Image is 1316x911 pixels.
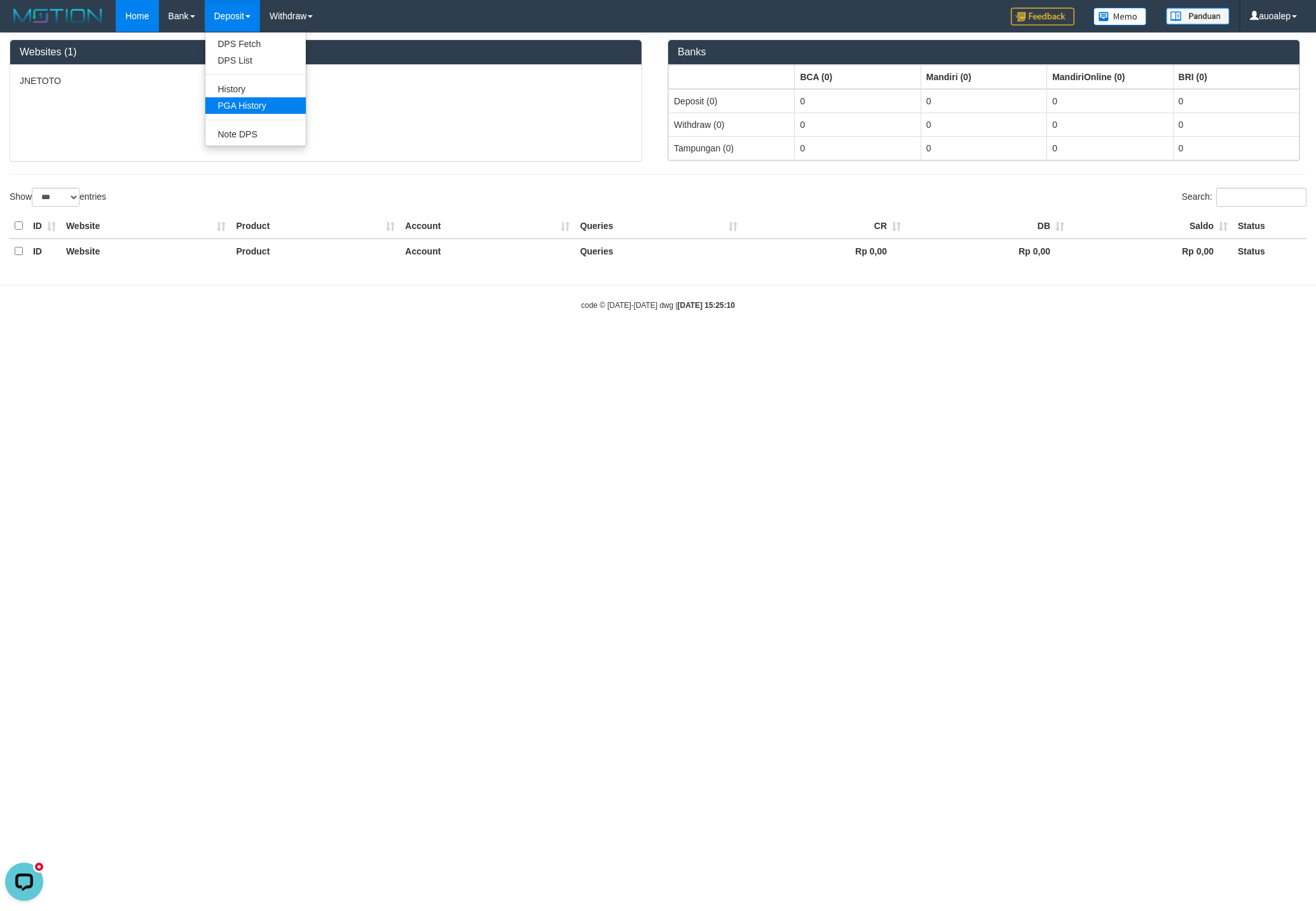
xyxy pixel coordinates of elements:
td: 0 [921,136,1046,160]
th: Group: activate to sort column ascending [1173,65,1299,89]
td: Tampungan (0) [669,136,795,160]
th: Website [61,214,231,239]
td: 0 [1173,89,1299,113]
strong: [DATE] 15:25:10 [678,301,735,310]
th: Group: activate to sort column ascending [795,65,921,89]
td: 0 [1047,89,1173,113]
button: Open LiveChat chat widget [5,5,43,43]
th: Account [400,214,575,239]
td: 0 [1173,113,1299,136]
h3: Websites (1) [20,46,632,58]
th: Status [1233,239,1306,263]
a: Note DPS [205,126,306,143]
td: 0 [921,113,1046,136]
th: ID [28,214,61,239]
img: Feedback.jpg [1011,8,1074,25]
th: Rp 0,00 [906,239,1069,263]
select: Showentries [32,188,79,207]
th: CR [743,214,906,239]
th: Group: activate to sort column ascending [669,65,795,89]
th: Queries [575,214,743,239]
td: 0 [795,136,921,160]
th: Queries [575,239,743,263]
img: Button%20Memo.svg [1093,8,1147,25]
td: Deposit (0) [669,89,795,113]
img: panduan.png [1166,8,1230,25]
label: Search: [1182,188,1306,207]
th: Product [231,239,400,263]
th: ID [28,239,61,263]
label: Show entries [10,188,106,207]
td: 0 [795,113,921,136]
a: DPS Fetch [205,36,306,52]
th: Product [231,214,400,239]
td: 0 [1047,136,1173,160]
td: 0 [921,89,1046,113]
th: Rp 0,00 [743,239,906,263]
th: Saldo [1069,214,1233,239]
th: Website [61,239,231,263]
img: MOTION_logo.png [10,6,106,25]
th: Group: activate to sort column ascending [1047,65,1173,89]
td: 0 [1047,113,1173,136]
th: Status [1233,214,1306,239]
a: PGA History [205,97,306,114]
td: 0 [795,89,921,113]
th: Account [400,239,575,263]
div: new message indicator [33,3,45,15]
a: History [205,81,306,97]
th: Rp 0,00 [1069,239,1233,263]
th: Group: activate to sort column ascending [921,65,1046,89]
a: DPS List [205,52,306,69]
th: DB [906,214,1069,239]
h3: Banks [678,46,1290,58]
td: 0 [1173,136,1299,160]
small: code © [DATE]-[DATE] dwg | [581,301,735,310]
td: Withdraw (0) [669,113,795,136]
input: Search: [1216,188,1306,207]
p: JNETOTO [20,74,632,87]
